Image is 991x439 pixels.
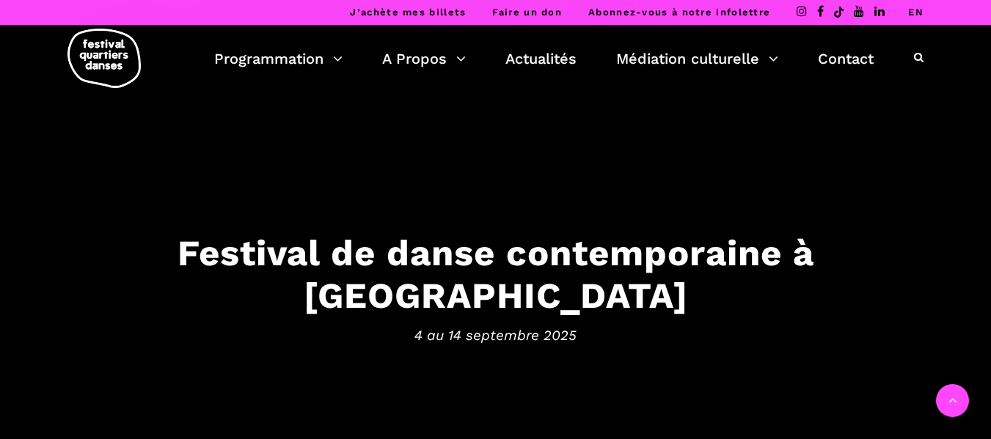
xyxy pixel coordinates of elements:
img: logo-fqd-med [67,29,141,88]
a: J’achète mes billets [350,7,466,18]
a: Contact [818,46,874,71]
a: A Propos [382,46,466,71]
a: Actualités [505,46,577,71]
a: Programmation [214,46,343,71]
h3: Festival de danse contemporaine à [GEOGRAPHIC_DATA] [41,231,951,317]
span: 4 au 14 septembre 2025 [41,325,951,347]
a: Abonnez-vous à notre infolettre [588,7,770,18]
a: Médiation culturelle [616,46,778,71]
a: EN [908,7,924,18]
a: Faire un don [492,7,562,18]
